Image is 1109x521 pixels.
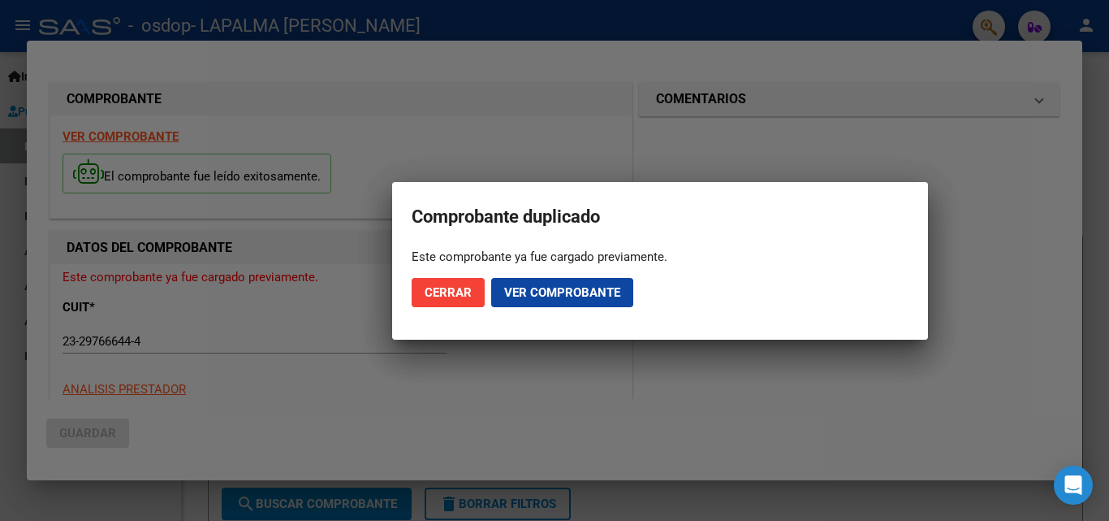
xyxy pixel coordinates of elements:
[504,285,620,300] span: Ver comprobante
[412,202,908,232] h2: Comprobante duplicado
[491,278,633,307] button: Ver comprobante
[412,278,485,307] button: Cerrar
[425,285,472,300] span: Cerrar
[412,249,908,265] div: Este comprobante ya fue cargado previamente.
[1054,466,1093,505] div: Open Intercom Messenger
